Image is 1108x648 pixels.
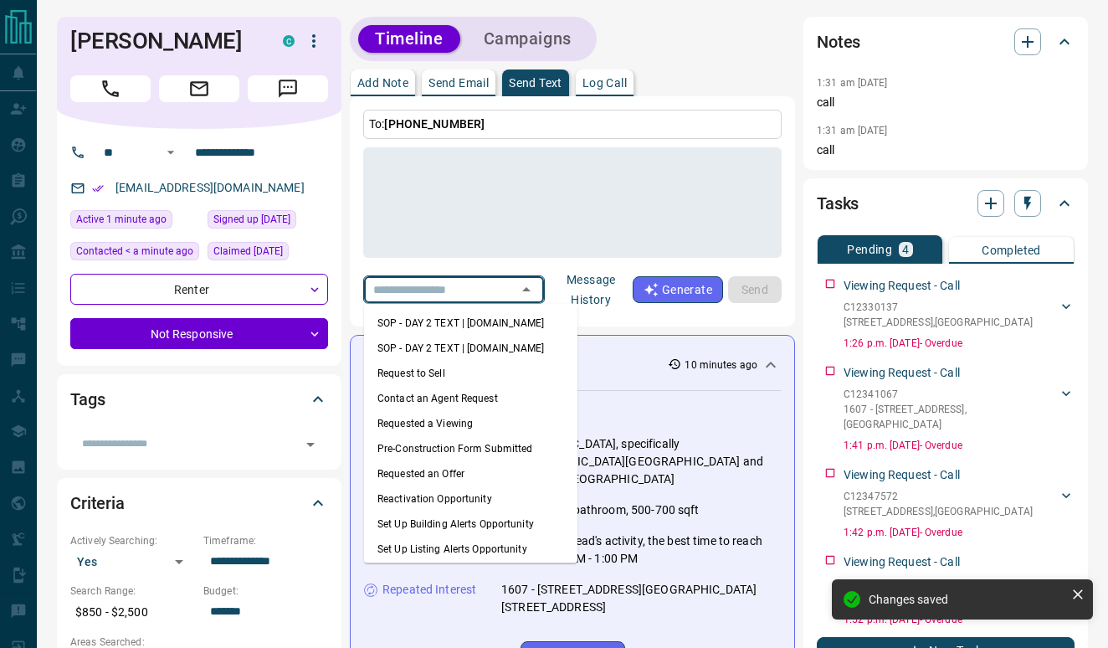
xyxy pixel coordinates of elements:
[208,242,328,265] div: Sun Jul 13 2025
[70,379,328,419] div: Tags
[844,486,1075,522] div: C12347572[STREET_ADDRESS],[GEOGRAPHIC_DATA]
[844,466,960,484] p: Viewing Request - Call
[844,383,1075,435] div: C123410671607 - [STREET_ADDRESS],[GEOGRAPHIC_DATA]
[70,318,328,349] div: Not Responsive
[70,533,195,548] p: Actively Searching:
[817,190,859,217] h2: Tasks
[70,599,195,626] p: $850 - $2,500
[902,244,909,255] p: 4
[364,512,577,537] li: Set Up Building Alerts Opportunity
[248,75,328,102] span: Message
[364,537,577,562] li: Set Up Listing Alerts Opportunity
[844,315,1033,330] p: [STREET_ADDRESS] , [GEOGRAPHIC_DATA]
[817,77,888,89] p: 1:31 am [DATE]
[70,483,328,523] div: Criteria
[501,435,781,488] p: [GEOGRAPHIC_DATA], specifically [DEMOGRAPHIC_DATA][GEOGRAPHIC_DATA] and Yonge and [GEOGRAPHIC_DATA]
[817,125,888,136] p: 1:31 am [DATE]
[364,562,577,587] li: High Interest Opportunity
[213,211,290,228] span: Signed up [DATE]
[382,581,476,599] p: Repeated Interest
[844,277,960,295] p: Viewing Request - Call
[428,77,489,89] p: Send Email
[70,584,195,599] p: Search Range:
[70,75,151,102] span: Call
[70,242,199,265] div: Mon Aug 18 2025
[844,296,1075,333] div: C12330137[STREET_ADDRESS],[GEOGRAPHIC_DATA]
[844,553,960,571] p: Viewing Request - Call
[550,266,633,313] button: Message History
[817,141,1075,159] p: call
[467,25,588,53] button: Campaigns
[70,210,199,234] div: Mon Aug 18 2025
[501,532,781,568] p: Based on the lead's activity, the best time to reach out is: 12:00 PM - 1:00 PM
[633,276,723,303] button: Generate
[817,183,1075,224] div: Tasks
[844,300,1033,315] p: C12330137
[363,110,782,139] p: To:
[364,311,577,336] li: SOP - DAY 2 TEXT | [DOMAIN_NAME]
[364,336,577,361] li: SOP - DAY 2 TEXT | [DOMAIN_NAME]
[501,581,781,616] p: 1607 - [STREET_ADDRESS][GEOGRAPHIC_DATA][STREET_ADDRESS]
[582,77,627,89] p: Log Call
[203,533,328,548] p: Timeframe:
[70,274,328,305] div: Renter
[76,211,167,228] span: Active 1 minute ago
[283,35,295,47] div: condos.ca
[364,361,577,386] li: Request to Sell
[847,244,892,255] p: Pending
[982,244,1041,256] p: Completed
[70,28,258,54] h1: [PERSON_NAME]
[357,77,408,89] p: Add Note
[92,183,104,194] svg: Email Verified
[844,438,1075,453] p: 1:41 p.m. [DATE] - Overdue
[115,181,305,194] a: [EMAIL_ADDRESS][DOMAIN_NAME]
[70,490,125,517] h2: Criteria
[685,357,757,373] p: 10 minutes ago
[364,411,577,436] li: Requested a Viewing
[844,525,1075,540] p: 1:42 p.m. [DATE] - Overdue
[70,386,105,413] h2: Tags
[70,548,195,575] div: Yes
[501,501,700,519] p: 1 bedroom, 1 bathroom, 500-700 sqft
[364,461,577,486] li: Requested an Offer
[844,364,960,382] p: Viewing Request - Call
[203,584,328,599] p: Budget:
[364,486,577,512] li: Reactivation Opportunity
[159,75,239,102] span: Email
[213,243,283,260] span: Claimed [DATE]
[844,489,1033,504] p: C12347572
[364,436,577,461] li: Pre-Construction Form Submitted
[208,210,328,234] div: Sat Jul 05 2025
[844,402,1058,432] p: 1607 - [STREET_ADDRESS] , [GEOGRAPHIC_DATA]
[844,336,1075,351] p: 1:26 p.m. [DATE] - Overdue
[384,117,485,131] span: [PHONE_NUMBER]
[76,243,193,260] span: Contacted < a minute ago
[869,593,1064,606] div: Changes saved
[844,504,1033,519] p: [STREET_ADDRESS] , [GEOGRAPHIC_DATA]
[844,387,1058,402] p: C12341067
[161,142,181,162] button: Open
[358,25,460,53] button: Timeline
[844,573,1075,609] div: C12339866[STREET_ADDRESS],[GEOGRAPHIC_DATA]
[509,77,562,89] p: Send Text
[817,22,1075,62] div: Notes
[364,386,577,411] li: Contact an Agent Request
[299,433,322,456] button: Open
[515,278,538,301] button: Close
[817,94,1075,111] p: call
[817,28,860,55] h2: Notes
